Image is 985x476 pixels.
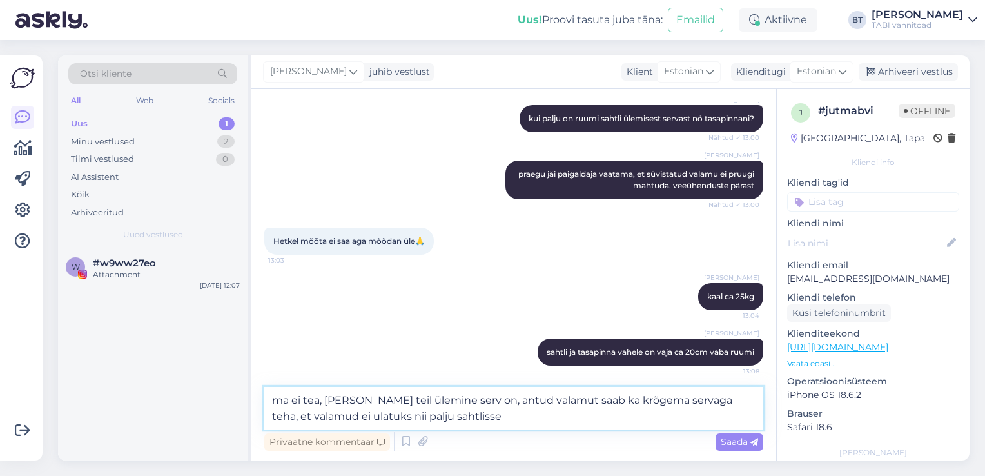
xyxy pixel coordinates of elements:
[872,10,977,30] a: [PERSON_NAME]TABI vannitoad
[731,65,786,79] div: Klienditugi
[93,257,156,269] span: #w9ww27eo
[787,407,959,421] p: Brauser
[787,291,959,304] p: Kliendi telefon
[787,327,959,341] p: Klienditeekond
[799,108,803,117] span: j
[264,387,763,430] textarea: ma ei tea, [PERSON_NAME] teil ülemine serv on, antud valamut saab ka krõgema servaga teha, et val...
[273,236,425,246] span: Hetkel mõõta ei saa aga mõõdan üle🙏
[872,10,963,20] div: [PERSON_NAME]
[711,311,759,321] span: 13:04
[787,217,959,230] p: Kliendi nimi
[71,188,90,201] div: Kõik
[704,273,759,283] span: [PERSON_NAME]
[10,66,35,90] img: Askly Logo
[787,375,959,388] p: Operatsioonisüsteem
[787,358,959,370] p: Vaata edasi ...
[216,153,235,166] div: 0
[664,64,703,79] span: Estonian
[859,63,958,81] div: Arhiveeri vestlus
[668,8,723,32] button: Emailid
[787,341,888,353] a: [URL][DOMAIN_NAME]
[200,281,240,290] div: [DATE] 12:07
[547,347,754,357] span: sahtli ja tasapinna vahele on vaja ca 20cm vaba ruumi
[899,104,955,118] span: Offline
[787,259,959,272] p: Kliendi email
[787,304,891,322] div: Küsi telefoninumbrit
[219,117,235,130] div: 1
[787,157,959,168] div: Kliendi info
[708,133,759,143] span: Nähtud ✓ 13:00
[848,11,866,29] div: BT
[133,92,156,109] div: Web
[80,67,132,81] span: Otsi kliente
[721,436,758,448] span: Saada
[71,206,124,219] div: Arhiveeritud
[788,236,944,250] input: Lisa nimi
[270,64,347,79] span: [PERSON_NAME]
[268,255,317,265] span: 13:03
[787,272,959,286] p: [EMAIL_ADDRESS][DOMAIN_NAME]
[818,103,899,119] div: # jutmabvi
[787,192,959,212] input: Lisa tag
[711,366,759,376] span: 13:08
[71,153,134,166] div: Tiimi vestlused
[264,433,390,451] div: Privaatne kommentaar
[518,169,756,190] span: praegu jäi paigaldaja vaatama, et süvistatud valamu ei pruugi mahtuda. veeühenduste pärast
[93,269,240,281] div: Attachment
[529,114,754,123] span: kui palju on ruumi sahtli ülemisest servast nö tasapinnani?
[708,200,759,210] span: Nähtud ✓ 13:00
[364,65,430,79] div: juhib vestlust
[71,171,119,184] div: AI Assistent
[71,135,135,148] div: Minu vestlused
[72,262,80,272] span: w
[518,14,542,26] b: Uus!
[787,447,959,459] div: [PERSON_NAME]
[206,92,237,109] div: Socials
[787,388,959,402] p: iPhone OS 18.6.2
[217,135,235,148] div: 2
[704,328,759,338] span: [PERSON_NAME]
[787,421,959,434] p: Safari 18.6
[739,8,817,32] div: Aktiivne
[621,65,653,79] div: Klient
[704,150,759,160] span: [PERSON_NAME]
[707,292,754,301] span: kaal ca 25kg
[123,229,183,241] span: Uued vestlused
[518,12,663,28] div: Proovi tasuta juba täna:
[797,64,836,79] span: Estonian
[68,92,83,109] div: All
[787,176,959,190] p: Kliendi tag'id
[872,20,963,30] div: TABI vannitoad
[71,117,88,130] div: Uus
[791,132,925,145] div: [GEOGRAPHIC_DATA], Tapa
